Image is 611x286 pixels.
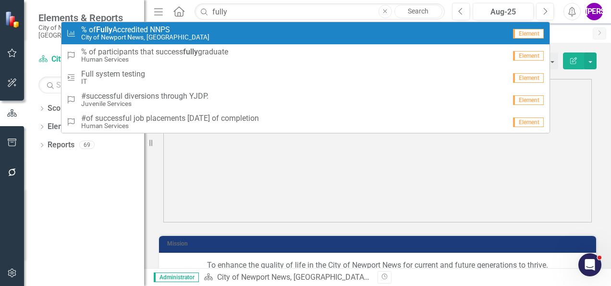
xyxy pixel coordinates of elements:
small: Human Services [81,122,259,130]
span: Full system testing [81,70,145,78]
a: Search [394,5,442,18]
strong: fully [183,47,198,56]
span: Element [513,95,544,105]
span: Elements & Reports [38,12,134,24]
input: Search Below... [38,77,134,93]
div: Landing Page [370,273,417,282]
span: % of participants that success graduate [81,48,228,56]
button: [PERSON_NAME] [586,3,603,20]
small: Human Services [81,56,228,63]
img: ClearPoint Strategy [5,11,22,28]
a: Elements [48,121,80,132]
span: Administrator [154,273,199,282]
a: Scorecards [48,103,87,114]
a: #of successful job placements [DATE] of completionHuman ServicesElement [61,111,550,133]
small: City of Newport News, [GEOGRAPHIC_DATA] [81,34,209,41]
p: To enhance the quality of life in the City of Newport News for current and future generations to ... [169,260,587,271]
small: IT [81,78,145,85]
button: Aug-25 [473,3,534,20]
div: 69 [79,141,95,149]
span: Element [513,51,544,61]
a: % ofAccredited NNPSCity of Newport News, [GEOGRAPHIC_DATA]Element [61,22,550,44]
span: #of successful job placements [DATE] of completion [81,114,259,123]
div: » [204,272,370,283]
small: Juvenile Services [81,100,208,107]
span: #successful diversions through YJDP. [81,92,208,101]
small: City of Newport News, [GEOGRAPHIC_DATA] [38,24,134,39]
div: Aug-25 [476,6,530,18]
h3: Mission [167,241,591,247]
span: Element [513,117,544,127]
a: City of Newport News, [GEOGRAPHIC_DATA] [38,54,134,65]
iframe: Intercom live chat [578,253,601,276]
span: Element [513,73,544,83]
a: Full system testingITElement [61,66,550,89]
a: City of Newport News, [GEOGRAPHIC_DATA] [217,273,369,282]
a: % of participants that successfullygraduateHuman ServicesElement [61,44,550,66]
a: #successful diversions through YJDP.Juvenile ServicesElement [61,89,550,111]
span: Element [513,29,544,39]
input: Search ClearPoint... [195,3,445,20]
a: Reports [48,140,74,151]
span: % of Accredited NNPS [81,26,209,34]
